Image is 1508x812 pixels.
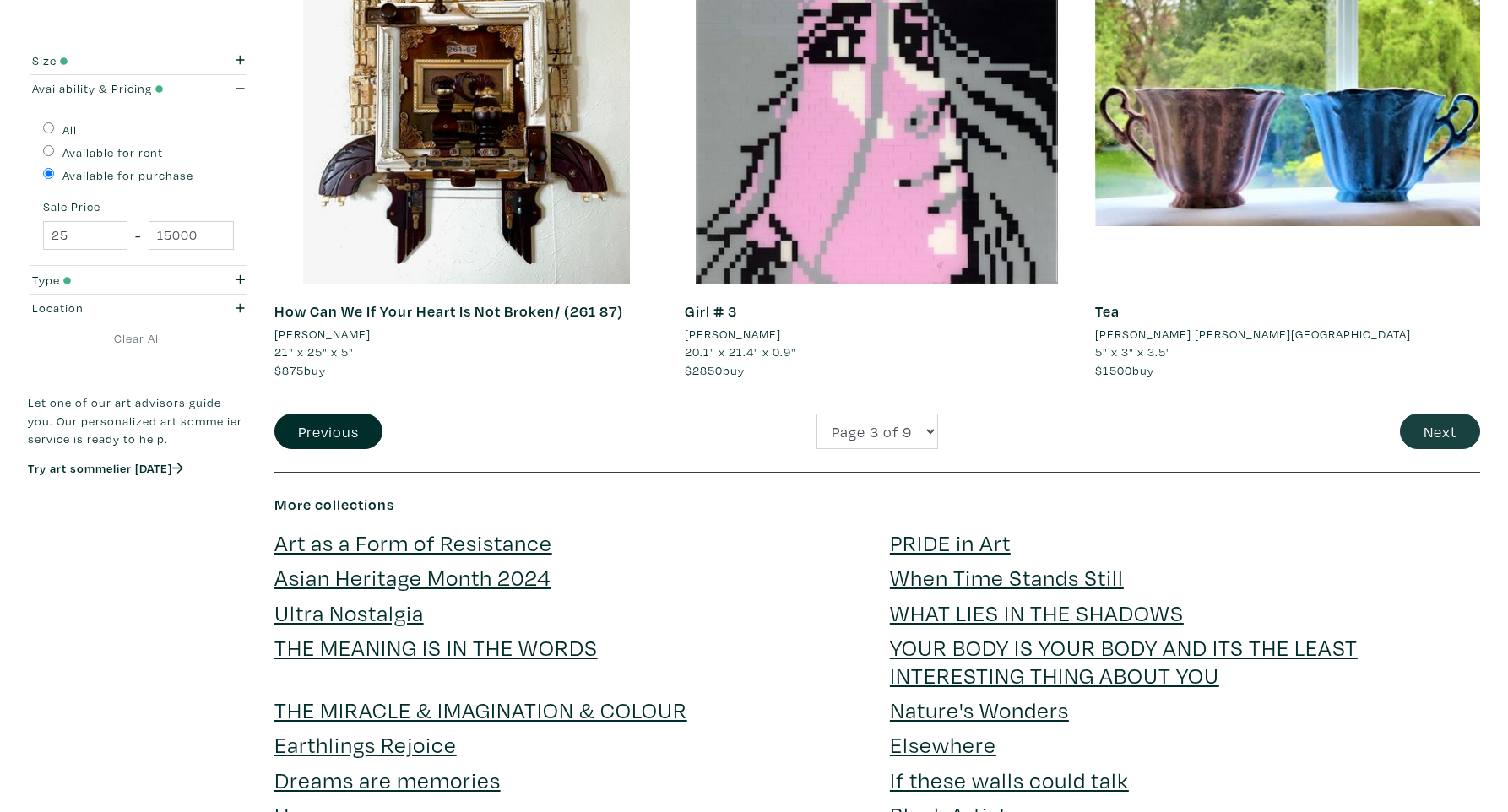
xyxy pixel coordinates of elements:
button: Availability & Pricing [28,75,249,103]
span: buy [1095,362,1154,378]
label: All [62,121,77,139]
small: Sale Price [43,201,234,213]
span: $875 [274,362,304,378]
label: Available for rent [62,143,163,162]
li: [PERSON_NAME] [274,325,371,344]
span: 5" x 3" x 3.5" [1095,344,1171,360]
div: Location [32,299,186,317]
span: - [135,224,141,246]
span: 20.1" x 21.4" x 0.9" [685,344,796,360]
a: Asian Heritage Month 2024 [274,562,551,592]
span: $2850 [685,362,723,378]
button: Type [28,266,249,294]
a: How Can We If Your Heart Is Not Broken/ (261 87) [274,301,623,321]
a: [PERSON_NAME] [PERSON_NAME][GEOGRAPHIC_DATA] [1095,325,1480,344]
button: Previous [274,414,382,450]
a: PRIDE in Art [890,528,1011,557]
button: Location [28,295,249,322]
a: WHAT LIES IN THE SHADOWS [890,598,1184,627]
li: [PERSON_NAME] [685,325,781,344]
li: [PERSON_NAME] [PERSON_NAME][GEOGRAPHIC_DATA] [1095,325,1411,344]
span: buy [685,362,745,378]
a: [PERSON_NAME] [685,325,1070,344]
button: Next [1400,414,1480,450]
a: YOUR BODY IS YOUR BODY AND ITS THE LEAST INTERESTING THING ABOUT YOU [890,632,1358,689]
div: Size [32,51,186,70]
h6: More collections [274,495,1480,514]
a: Clear All [28,329,249,348]
a: Nature's Wonders [890,695,1069,724]
a: Earthlings Rejoice [274,729,457,759]
button: Size [28,46,249,74]
a: If these walls could talk [890,765,1129,794]
span: $1500 [1095,362,1132,378]
a: Dreams are memories [274,765,501,794]
label: Available for purchase [62,166,193,185]
a: Art as a Form of Resistance [274,528,552,557]
a: Tea [1095,301,1120,321]
a: Ultra Nostalgia [274,598,424,627]
a: THE MEANING IS IN THE WORDS [274,632,598,662]
div: Type [32,271,186,290]
iframe: Customer reviews powered by Trustpilot [28,494,249,529]
span: 21" x 25" x 5" [274,344,354,360]
a: [PERSON_NAME] [274,325,659,344]
a: THE MIRACLE & IMAGINATION & COLOUR [274,695,687,724]
div: Availability & Pricing [32,79,186,98]
a: Elsewhere [890,729,996,759]
span: buy [274,362,326,378]
a: Girl # 3 [685,301,737,321]
a: When Time Stands Still [890,562,1124,592]
p: Let one of our art advisors guide you. Our personalized art sommelier service is ready to help. [28,393,249,448]
a: Try art sommelier [DATE] [28,460,183,476]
